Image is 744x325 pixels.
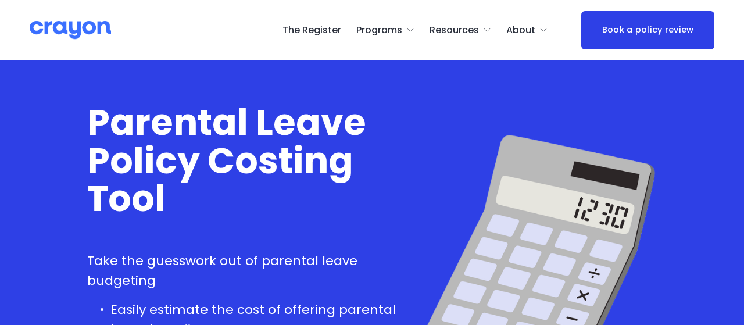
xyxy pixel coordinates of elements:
span: About [506,22,535,39]
h1: Parental Leave Policy Costing Tool [87,103,426,218]
a: Book a policy review [581,11,714,49]
span: Programs [356,22,402,39]
p: Take the guesswork out of parental leave budgeting [87,251,426,290]
a: folder dropdown [356,21,415,40]
img: Crayon [30,20,111,40]
a: folder dropdown [506,21,548,40]
a: The Register [282,21,341,40]
a: folder dropdown [430,21,492,40]
span: Resources [430,22,479,39]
